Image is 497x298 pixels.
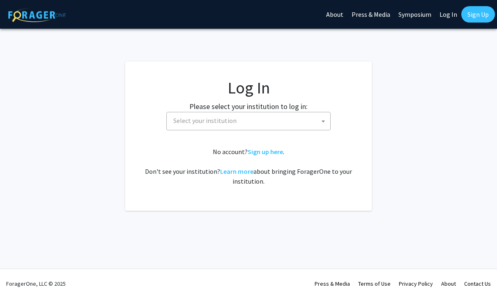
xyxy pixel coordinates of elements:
img: ForagerOne Logo [8,8,66,22]
span: Select your institution [173,116,237,125]
div: No account? . Don't see your institution? about bringing ForagerOne to your institution. [142,147,355,186]
a: Sign Up [461,6,495,23]
a: Contact Us [464,280,491,287]
a: About [441,280,456,287]
a: Privacy Policy [399,280,433,287]
a: Sign up here [248,148,283,156]
h1: Log In [142,78,355,98]
a: Press & Media [315,280,350,287]
label: Please select your institution to log in: [189,101,308,112]
span: Select your institution [166,112,331,130]
span: Select your institution [170,112,330,129]
a: Learn more about bringing ForagerOne to your institution [220,167,253,175]
div: ForagerOne, LLC © 2025 [6,269,66,298]
a: Terms of Use [358,280,391,287]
